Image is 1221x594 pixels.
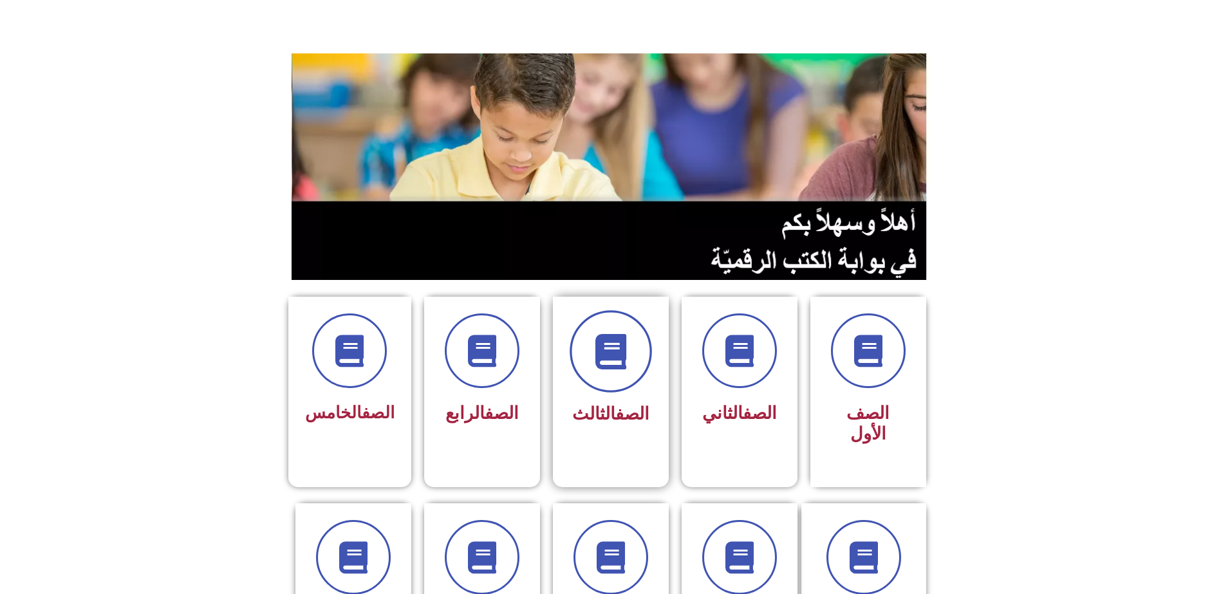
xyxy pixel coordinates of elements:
span: الصف الأول [846,403,890,444]
a: الصف [362,403,395,422]
a: الصف [485,403,519,423]
span: الثالث [572,404,649,424]
span: الخامس [305,403,395,422]
span: الرابع [445,403,519,423]
a: الصف [743,403,777,423]
span: الثاني [702,403,777,423]
a: الصف [615,404,649,424]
